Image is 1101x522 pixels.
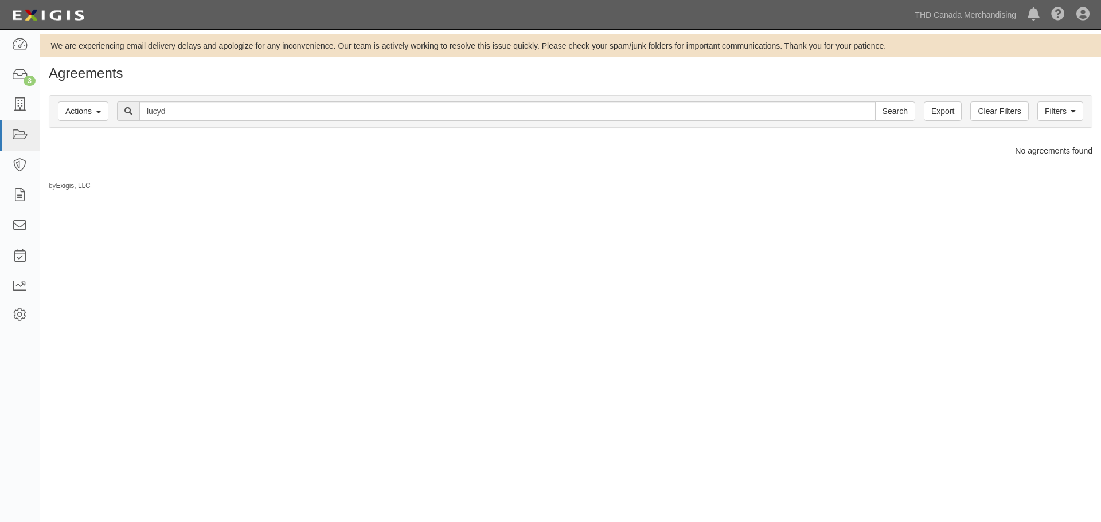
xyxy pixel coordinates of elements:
[1051,8,1065,22] i: Help Center - Complianz
[9,5,88,26] img: logo-5460c22ac91f19d4615b14bd174203de0afe785f0fc80cf4dbbc73dc1793850b.png
[24,76,36,86] div: 3
[970,101,1028,121] a: Clear Filters
[924,101,962,121] a: Export
[58,101,108,121] button: Actions
[56,182,91,190] a: Exigis, LLC
[40,40,1101,52] div: We are experiencing email delivery delays and apologize for any inconvenience. Our team is active...
[1037,101,1083,121] a: Filters
[65,107,92,116] span: Actions
[40,145,1101,156] div: No agreements found
[875,101,915,121] input: Search
[909,3,1022,26] a: THD Canada Merchandising
[49,181,91,191] small: by
[49,66,1092,81] h1: Agreements
[139,101,876,121] input: Search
